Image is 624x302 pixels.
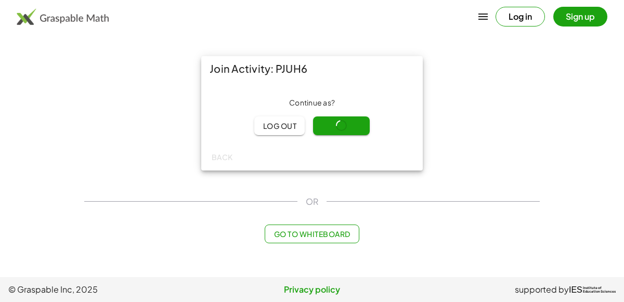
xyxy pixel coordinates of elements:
div: Join Activity: PJUH6 [201,56,423,81]
div: Continue as ? [210,98,414,108]
a: IESInstitute ofEducation Sciences [569,283,616,296]
span: OR [306,195,318,208]
button: Log in [496,7,545,27]
span: Log out [263,121,296,130]
button: Sign up [553,7,607,27]
span: supported by [515,283,569,296]
button: Log out [254,116,305,135]
span: Institute of Education Sciences [583,286,616,294]
button: Go to Whiteboard [265,225,359,243]
span: IES [569,285,582,295]
span: © Graspable Inc, 2025 [8,283,211,296]
span: Go to Whiteboard [274,229,350,239]
a: Privacy policy [211,283,413,296]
